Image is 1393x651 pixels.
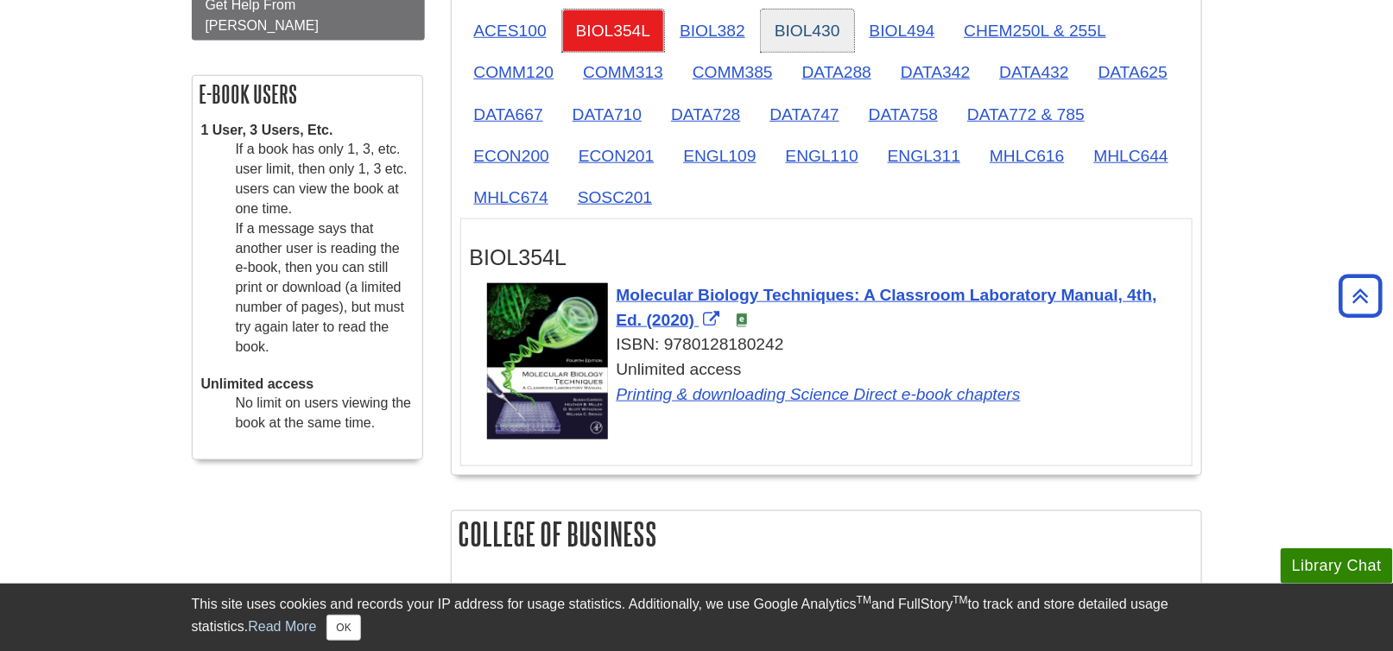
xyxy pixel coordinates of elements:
sup: TM [953,594,968,606]
h2: E-book Users [193,76,422,112]
a: Back to Top [1333,284,1389,307]
a: DATA288 [788,51,885,93]
a: COMM120 [460,51,568,93]
a: ENGL109 [669,135,769,177]
div: This site uses cookies and records your IP address for usage statistics. Additionally, we use Goo... [192,594,1202,641]
a: FINC222 [666,578,760,621]
div: Unlimited access [487,357,1183,408]
button: Library Chat [1281,548,1393,584]
img: Cover Art [487,283,608,439]
dt: Unlimited access [201,375,414,395]
a: BIOL430 [761,9,854,52]
button: Close [326,615,360,641]
a: DATA667 [460,93,557,136]
a: COMM385 [679,51,787,93]
a: MHLC674 [460,176,562,218]
a: ACES100 [460,9,560,52]
a: MHLC644 [1080,135,1182,177]
a: CHEM250L & 255L [950,9,1120,52]
a: DATA710 [559,93,655,136]
a: ENGL311 [874,135,974,177]
a: BIOL382 [666,9,759,52]
a: MGMT447 [870,578,976,621]
a: SOSC201 [564,176,666,218]
a: DATA625 [1085,51,1181,93]
a: MGMT495 [977,578,1083,621]
sup: TM [857,594,871,606]
a: HRMG431 [762,578,868,621]
a: Link opens in new window [617,286,1157,329]
dd: If a book has only 1, 3, etc. user limit, then only 1, 3 etc. users can view the book at one time... [236,140,414,357]
span: Molecular Biology Techniques: A Classroom Laboratory Manual, 4th, Ed. (2020) [617,286,1157,329]
a: ECON201 [565,135,668,177]
a: Link opens in new window [617,385,1021,403]
a: BIOL494 [856,9,949,52]
a: MHLC616 [976,135,1078,177]
a: BUSN495 [563,578,664,621]
dt: 1 User, 3 Users, Etc. [201,121,414,141]
a: DATA758 [855,93,952,136]
img: e-Book [735,313,749,327]
a: DATA747 [757,93,853,136]
dd: No limit on users viewing the book at the same time. [236,394,414,433]
a: BIOL354L [562,9,664,52]
a: COMM313 [569,51,677,93]
a: MGMT610 [1085,578,1191,621]
div: ISBN: 9780128180242 [487,332,1183,357]
a: BUSN210 [460,578,561,621]
a: ENGL110 [772,135,872,177]
a: DATA342 [887,51,984,93]
a: DATA728 [657,93,754,136]
a: DATA432 [985,51,1082,93]
a: ECON200 [460,135,563,177]
a: DATA772 & 785 [953,93,1099,136]
h3: BIOL354L [470,245,1183,270]
a: Read More [248,619,316,634]
h2: College of Business [452,511,1201,557]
